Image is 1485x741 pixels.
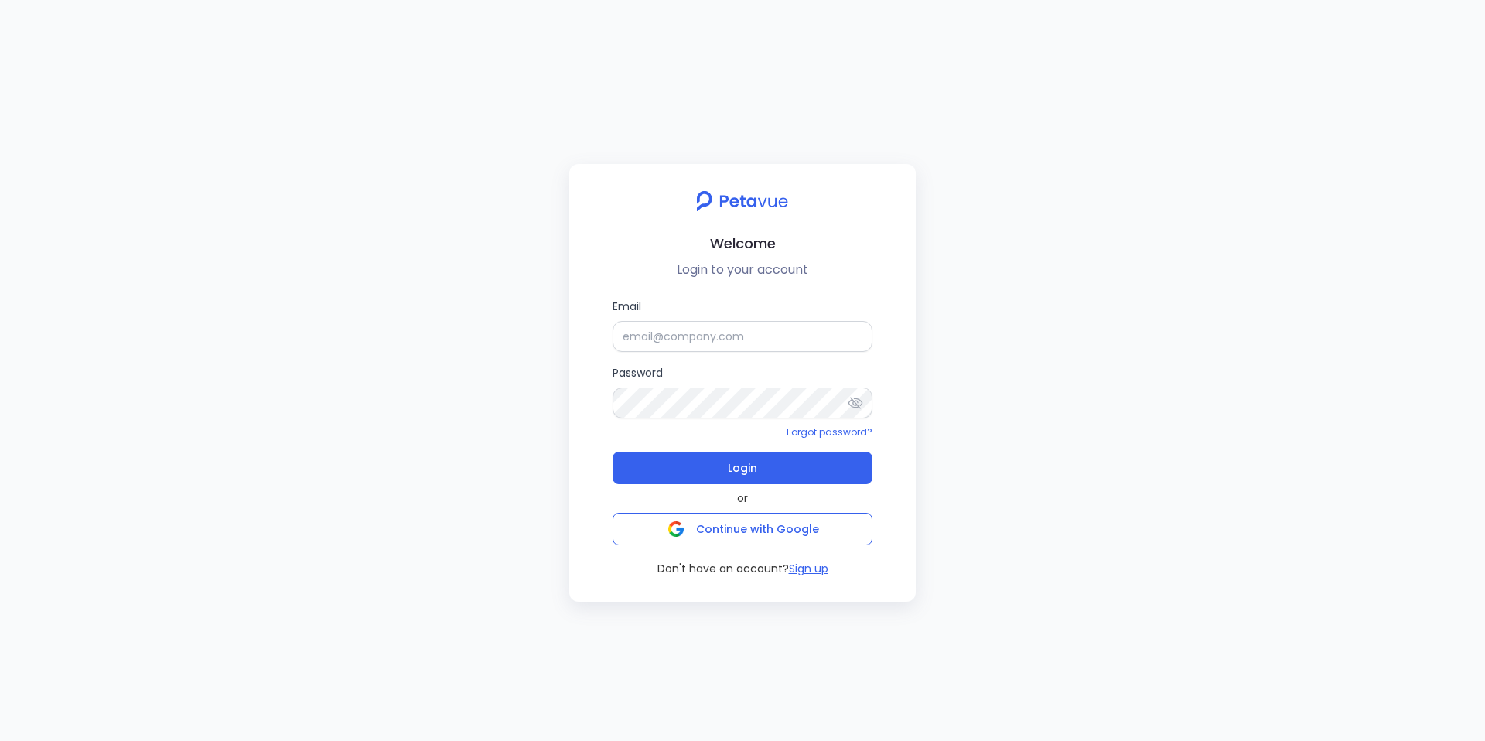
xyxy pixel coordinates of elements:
label: Email [613,298,872,352]
input: Password [613,388,872,418]
span: or [737,490,748,507]
a: Forgot password? [787,425,872,439]
button: Continue with Google [613,513,872,545]
button: Sign up [789,561,828,577]
span: Continue with Google [696,521,819,537]
h2: Welcome [582,232,903,254]
label: Password [613,364,872,418]
button: Login [613,452,872,484]
span: Don't have an account? [657,561,789,577]
input: Email [613,321,872,352]
img: petavue logo [686,183,798,220]
span: Login [728,457,757,479]
p: Login to your account [582,261,903,279]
